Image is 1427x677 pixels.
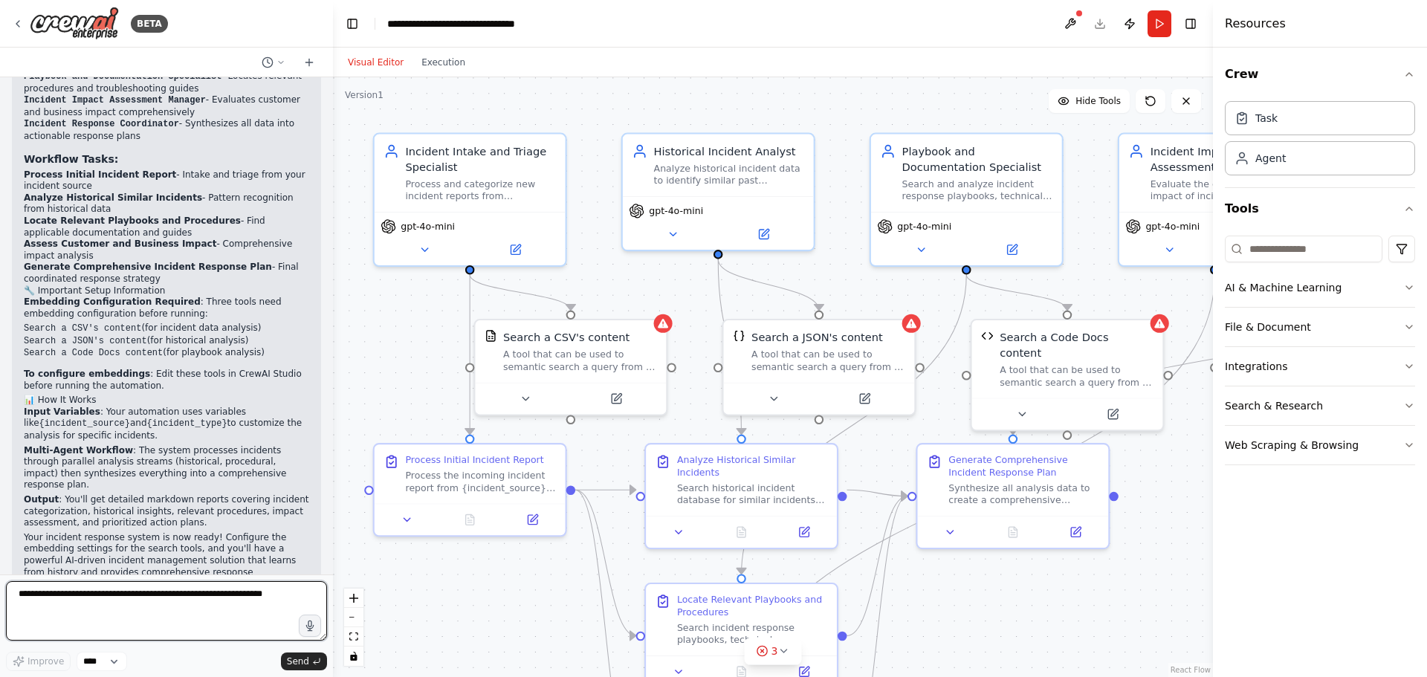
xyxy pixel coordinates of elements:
[980,523,1046,542] button: No output available
[462,275,579,311] g: Edge from f459a456-9566-4975-bcc7-cffc565b4357 to 313930a8-1622-4c2a-9aa3-23644e010190
[575,482,635,498] g: Edge from dd4a8ae8-e99b-4a8a-97b9-7ee71bff4023 to ceec32f8-6909-46cd-acab-367cd46b1218
[24,406,100,417] strong: Input Variables
[677,482,828,506] div: Search historical incident database for similar incidents based on the categorized incident type,...
[256,54,291,71] button: Switch to previous chat
[281,652,327,670] button: Send
[462,275,478,435] g: Edge from f459a456-9566-4975-bcc7-cffc565b4357 to dd4a8ae8-e99b-4a8a-97b9-7ee71bff4023
[1000,330,1153,361] div: Search a Code Docs content
[847,488,907,644] g: Edge from 89cfa6b7-6018-45b5-9ffb-ae9505928551 to e432aa65-c677-424b-ace6-066327cd5441
[24,494,309,529] p: : You'll get detailed markdown reports covering incident categorization, historical insights, rel...
[401,220,455,233] span: gpt-4o-mini
[649,205,703,218] span: gpt-4o-mini
[24,335,309,348] li: (for historical analysis)
[902,178,1053,202] div: Search and analyze incident response playbooks, technical documentation, and bridge notes to iden...
[1225,268,1415,307] button: AI & Machine Learning
[24,169,176,180] strong: Process Initial Incident Report
[1225,426,1415,464] button: Web Scraping & Browsing
[621,132,815,251] div: Historical Incident AnalystAnalyze historical incident data to identify similar past incidents, e...
[1225,188,1415,230] button: Tools
[406,143,557,175] div: Incident Intake and Triage Specialist
[412,54,474,71] button: Execution
[916,443,1110,549] div: Generate Comprehensive Incident Response PlanSynthesize all analysis data to create a comprehensi...
[297,54,321,71] button: Start a new chat
[870,132,1064,267] div: Playbook and Documentation SpecialistSearch and analyze incident response playbooks, technical do...
[677,621,828,646] div: Search incident response playbooks, technical documentation, and bridge notes for procedures rele...
[24,239,216,249] strong: Assess Customer and Business Impact
[471,241,559,259] button: Open in side panel
[24,119,179,129] code: Incident Response Coordinator
[24,348,163,358] code: Search a Code Docs content
[654,162,805,187] div: Analyze historical incident data to identify similar past incidents, extract patterns and trends,...
[897,220,951,233] span: gpt-4o-mini
[24,192,202,203] strong: Analyze Historical Similar Incidents
[373,132,567,267] div: Incident Intake and Triage SpecialistProcess and categorize new incident reports from {incident_s...
[1225,308,1415,346] button: File & Document
[572,389,660,408] button: Open in side panel
[287,655,309,667] span: Send
[27,655,64,667] span: Improve
[406,470,557,494] div: Process the incoming incident report from {incident_source}, extract key details including affect...
[1171,666,1211,674] a: React Flow attribution
[6,652,71,671] button: Improve
[751,349,905,373] div: A tool that can be used to semantic search a query from a JSON's content.
[771,644,778,658] span: 3
[24,216,309,239] li: - Find applicable documentation and guides
[24,323,309,335] li: (for incident data analysis)
[39,418,130,429] code: {incident_source}
[24,494,59,505] strong: Output
[24,262,309,285] li: - Final coordinated response strategy
[344,589,363,608] button: zoom in
[948,454,1099,479] div: Generate Comprehensive Incident Response Plan
[24,347,309,360] li: (for playbook analysis)
[847,482,907,504] g: Edge from ceec32f8-6909-46cd-acab-367cd46b1218 to e432aa65-c677-424b-ace6-066327cd5441
[777,523,831,542] button: Open in side panel
[24,262,272,272] strong: Generate Comprehensive Incident Response Plan
[751,330,883,346] div: Search a JSON's content
[719,225,807,244] button: Open in side panel
[1075,95,1121,107] span: Hide Tools
[708,523,774,542] button: No output available
[24,169,309,192] li: - Intake and triage from your incident source
[24,406,309,442] p: : Your automation uses variables like and to customize the analysis for specific incidents.
[506,511,560,529] button: Open in side panel
[1069,405,1156,424] button: Open in side panel
[968,241,1055,259] button: Open in side panel
[24,445,309,491] p: : The system processes incidents through parallel analysis streams (historical, procedural, impac...
[503,330,630,346] div: Search a CSV's content
[1225,15,1286,33] h4: Resources
[24,118,309,142] li: - Synthesizes all data into actionable response plans
[503,349,657,373] div: A tool that can be used to semantic search a query from a CSV's content.
[373,443,567,537] div: Process Initial Incident ReportProcess the incoming incident report from {incident_source}, extra...
[344,589,363,666] div: React Flow controls
[24,192,309,216] li: - Pattern recognition from historical data
[344,627,363,647] button: fit view
[821,389,908,408] button: Open in side panel
[344,608,363,627] button: zoom out
[902,143,1053,175] div: Playbook and Documentation Specialist
[345,89,384,101] div: Version 1
[406,178,557,202] div: Process and categorize new incident reports from {incident_source}, perform initial severity asse...
[1180,13,1201,34] button: Hide right sidebar
[24,216,241,226] strong: Locate Relevant Playbooks and Procedures
[970,319,1164,431] div: CodeDocsSearchToolSearch a Code Docs contentA tool that can be used to semantic search a query fr...
[644,443,838,549] div: Analyze Historical Similar IncidentsSearch historical incident database for similar incidents bas...
[342,13,363,34] button: Hide left sidebar
[733,330,745,343] img: JSONSearchTool
[485,330,497,343] img: CSVSearchTool
[473,319,667,415] div: CSVSearchToolSearch a CSV's contentA tool that can be used to semantic search a query from a CSV'...
[406,454,544,467] div: Process Initial Incident Report
[339,54,412,71] button: Visual Editor
[711,259,749,435] g: Edge from bcf3f8fe-1347-4286-9079-2543df4a43b5 to ceec32f8-6909-46cd-acab-367cd46b1218
[1151,178,1301,202] div: Evaluate the comprehensive impact of incidents on customers, business operations, and system perf...
[24,323,141,334] code: Search a CSV's content
[24,445,133,456] strong: Multi-Agent Workflow
[387,16,554,31] nav: breadcrumb
[24,297,201,307] strong: Embedding Configuration Required
[24,395,309,406] h2: 📊 How It Works
[24,369,150,379] strong: To configure embeddings
[24,369,309,392] p: : Edit these tools in CrewAI Studio before running the automation.
[575,482,635,644] g: Edge from dd4a8ae8-e99b-4a8a-97b9-7ee71bff4023 to 89cfa6b7-6018-45b5-9ffb-ae9505928551
[745,638,802,665] button: 3
[1225,386,1415,425] button: Search & Research
[24,297,309,320] p: : Three tools need embedding configuration before running:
